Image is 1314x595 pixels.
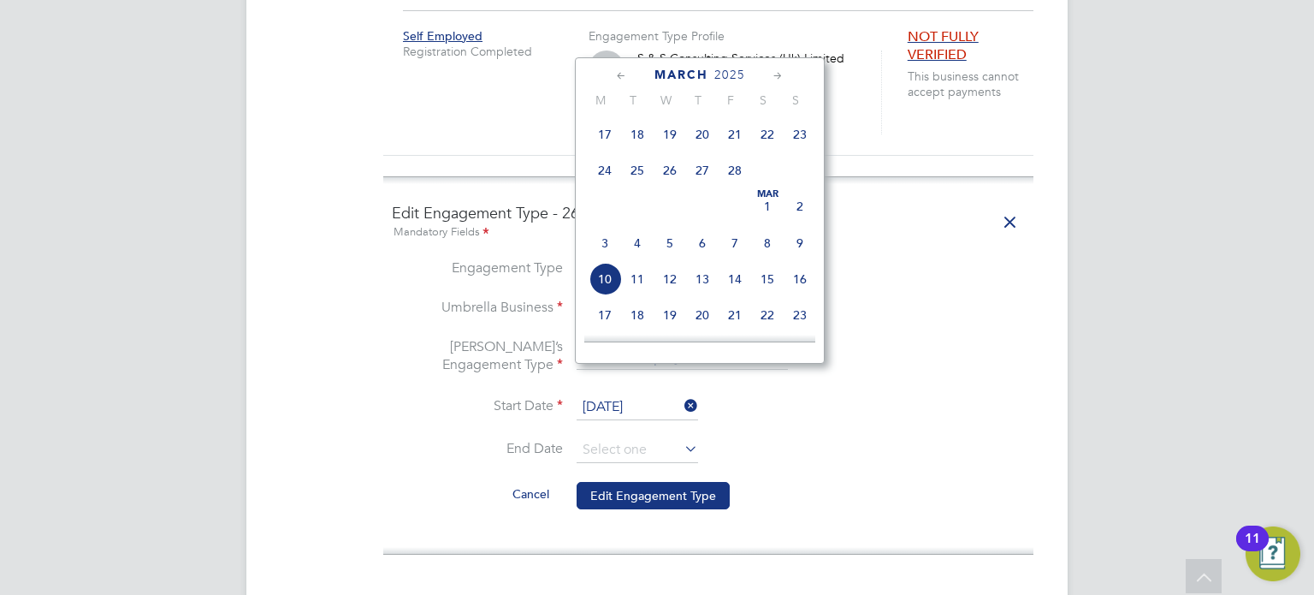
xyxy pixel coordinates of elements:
[751,190,784,199] span: Mar
[719,263,751,295] span: 14
[686,118,719,151] span: 20
[392,223,1025,242] div: Mandatory Fields
[751,190,784,223] span: 1
[654,227,686,259] span: 5
[714,68,745,82] span: 2025
[1246,527,1300,581] button: Open Resource Center, 11 new notifications
[751,227,784,259] span: 8
[577,395,698,420] input: Select one
[392,203,1025,241] h4: Edit Engagement Type - 266368
[751,263,784,295] span: 15
[403,28,482,44] span: Self Employed
[908,28,979,63] span: NOT FULLY VERIFIED
[908,68,1040,99] span: This business cannot accept payments
[589,299,621,331] span: 17
[686,299,719,331] span: 20
[654,299,686,331] span: 19
[686,154,719,187] span: 27
[784,299,816,331] span: 23
[751,118,784,151] span: 22
[621,118,654,151] span: 18
[784,227,816,259] span: 9
[621,299,654,331] span: 18
[637,51,860,134] div: S & S Consulting Services (Uk) Limited
[784,190,816,223] span: 2
[621,154,654,187] span: 25
[1245,538,1260,561] div: 11
[499,480,563,508] button: Cancel
[589,118,621,151] span: 17
[784,118,816,151] span: 23
[392,397,563,415] label: Start Date
[584,92,617,108] span: M
[392,299,563,317] label: Umbrella Business
[682,92,714,108] span: T
[621,227,654,259] span: 4
[589,263,621,295] span: 10
[589,28,725,44] label: Engagement Type Profile
[577,437,698,463] input: Select one
[719,227,751,259] span: 7
[403,44,589,59] span: Registration Completed
[589,227,621,259] span: 3
[686,227,719,259] span: 6
[392,259,563,277] label: Engagement Type
[719,299,751,331] span: 21
[649,92,682,108] span: W
[686,263,719,295] span: 13
[589,154,621,187] span: 24
[654,68,708,82] span: March
[392,338,563,374] label: [PERSON_NAME]’s Engagement Type
[784,263,816,295] span: 16
[621,263,654,295] span: 11
[654,118,686,151] span: 19
[779,92,812,108] span: S
[654,263,686,295] span: 12
[392,440,563,458] label: End Date
[654,154,686,187] span: 26
[577,482,730,509] button: Edit Engagement Type
[751,299,784,331] span: 22
[747,92,779,108] span: S
[617,92,649,108] span: T
[719,154,751,187] span: 28
[714,92,747,108] span: F
[719,118,751,151] span: 21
